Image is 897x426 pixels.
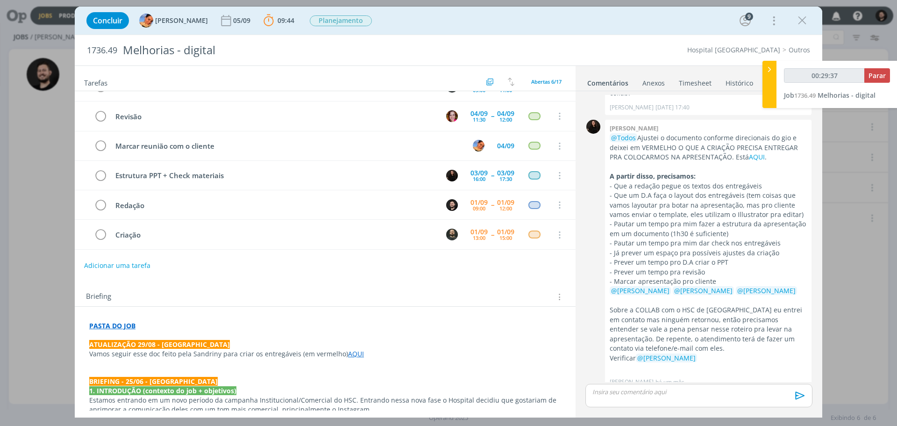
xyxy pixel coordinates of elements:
span: -- [491,231,494,238]
button: 09:44 [261,13,297,28]
img: L [139,14,153,28]
button: 9 [738,13,753,28]
p: [PERSON_NAME] [610,378,654,386]
button: B [445,109,459,123]
div: Redação [111,200,437,211]
span: @[PERSON_NAME] [674,286,733,295]
div: Estrutura PPT + Check materiais [111,170,437,181]
strong: A partir disso, precisamos: [610,172,696,181]
div: 12:00 [499,206,512,211]
strong: ATUALIZAÇÃO 29/08 - [GEOGRAPHIC_DATA] [89,340,230,349]
a: AQUI [749,152,765,161]
button: P [445,228,459,242]
button: Parar [864,68,890,83]
span: @[PERSON_NAME] [637,354,696,362]
a: Outros [789,45,810,54]
p: Sobre a COLLAB com o HSC de [GEOGRAPHIC_DATA] eu entrei em contato mas ninguém retornou, então pr... [610,305,807,363]
span: 1736.49 [87,45,117,56]
span: Planejamento [310,15,372,26]
div: 13:00 [473,235,485,240]
div: 12:00 [499,117,512,122]
button: L [471,139,485,153]
span: Briefing [86,291,111,303]
div: Anexos [642,79,665,88]
button: S [445,168,459,182]
button: L[PERSON_NAME] [139,14,208,28]
div: 11:00 [499,87,512,93]
span: -- [491,172,494,179]
span: Parar [869,71,886,80]
p: - Que a redação pegue os textos dos entregáveis [610,181,807,191]
div: 04/09 [497,143,514,149]
p: Vamos seguir esse doc feito pela Sandriny para criar os entregáveis (em vermelho) [89,349,561,359]
a: Histórico [725,74,754,88]
div: 01/09 [470,229,488,235]
span: @Todos [611,133,636,142]
a: Timesheet [678,74,712,88]
p: - Prever um tempo pra revisão [610,267,807,277]
p: - Pautar um tempo pra mim dar check nos entregáveis [610,238,807,248]
a: Job1736.49Melhorias - digital [784,91,876,100]
div: 01/09 [497,229,514,235]
img: B [446,110,458,122]
div: 04/09 [497,110,514,117]
img: L [473,140,484,152]
img: S [586,120,600,134]
span: Abertas 6/17 [531,78,562,85]
strong: 1. INTRODUÇÃO (contexto do job + objetivos) [89,386,236,395]
button: B [445,198,459,212]
span: Concluir [93,17,122,24]
span: há um mês [655,378,684,386]
div: Melhorias - digital [119,39,505,62]
div: 01/09 [470,199,488,206]
div: 09:00 [473,206,485,211]
p: - Prever um tempo pro D.A criar o PPT [610,258,807,267]
p: Ajustei o documento conforme direcionais do gio e deixei em VERMELHO O QUE A CRIAÇÃO PRECISA ENTR... [610,133,807,162]
div: 03/09 [470,170,488,176]
div: Revisão [111,111,437,123]
div: 03/09 [497,170,514,176]
img: B [446,199,458,211]
div: dialog [75,7,822,418]
a: Comentários [587,74,629,88]
span: -- [491,202,494,208]
span: Melhorias - digital [818,91,876,100]
p: - Que um D.A faça o layout dos entregáveis (tem coisas que vamos layoutar pra botar na apresentaç... [610,191,807,219]
strong: BRIEFING - 25/06 - [GEOGRAPHIC_DATA] [89,377,218,386]
p: - Pautar um tempo pra mim fazer a estrutura da apresentação em um documento (1h30 é suficiente) [610,219,807,238]
div: 11:30 [473,117,485,122]
div: 9 [745,13,753,21]
span: Tarefas [84,76,107,87]
button: Adicionar uma tarefa [84,257,151,274]
span: -- [491,113,494,119]
a: AQUI [348,349,364,358]
div: 16:00 [473,176,485,181]
span: @[PERSON_NAME] [611,286,669,295]
a: Hospital [GEOGRAPHIC_DATA] [687,45,780,54]
span: @[PERSON_NAME] [737,286,796,295]
span: [PERSON_NAME] [155,17,208,24]
span: 09:44 [278,16,294,25]
span: [DATE] 17:40 [655,103,690,112]
button: Planejamento [309,15,372,27]
img: arrow-down-up.svg [508,78,514,86]
div: 15:00 [499,235,512,240]
p: - Marcar apresentação pro cliente [610,277,807,286]
button: Concluir [86,12,129,29]
div: 05/09 [233,17,252,24]
div: 01/09 [497,199,514,206]
img: S [446,170,458,181]
a: PASTA DO JOB [89,321,135,330]
span: 1736.49 [794,91,816,100]
p: Estamos entrando em um novo período da campanha Institucional/Comercial do HSC. Entrando nessa no... [89,396,561,414]
img: P [446,229,458,240]
p: - Já prever um espaço pra possíveis ajustes da criação [610,248,807,258]
div: 04/09 [470,110,488,117]
div: 09:00 [473,87,485,93]
div: 17:30 [499,176,512,181]
p: [PERSON_NAME] [610,103,654,112]
div: Criação [111,229,437,241]
b: [PERSON_NAME] [610,124,658,132]
div: Marcar reunião com o cliente [111,140,464,152]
